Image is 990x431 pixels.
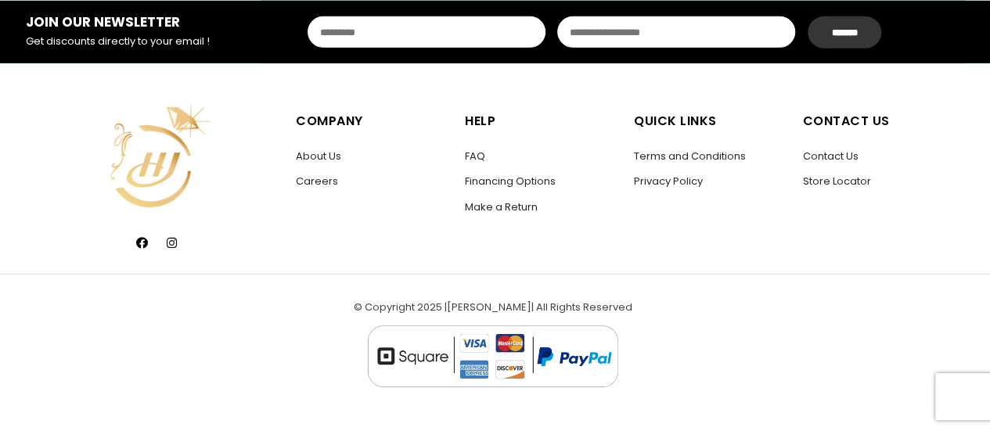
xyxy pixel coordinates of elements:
img: logo_footer [367,325,619,388]
a: Terms and Conditions [634,149,746,163]
h5: Company [296,110,449,132]
a: Contact Us [803,149,859,163]
a: Store Locator [803,174,871,189]
a: FAQ [465,149,485,163]
img: HJiconWeb-05 [95,95,218,218]
a: Financing Options [465,174,556,189]
a: [PERSON_NAME] [447,300,531,314]
strong: JOIN OUR NEWSLETTER [26,13,180,31]
h5: Help [465,110,618,132]
a: Privacy Policy [634,174,703,189]
a: Careers [296,174,338,189]
h5: Quick Links [634,110,787,132]
div: © Copyright 2025 | | All Rights Reserved [23,300,963,408]
p: Get discounts directly to your email ! [26,33,240,51]
a: About Us [296,149,341,163]
a: Make a Return [465,199,538,214]
h5: Contact Us [803,110,957,132]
